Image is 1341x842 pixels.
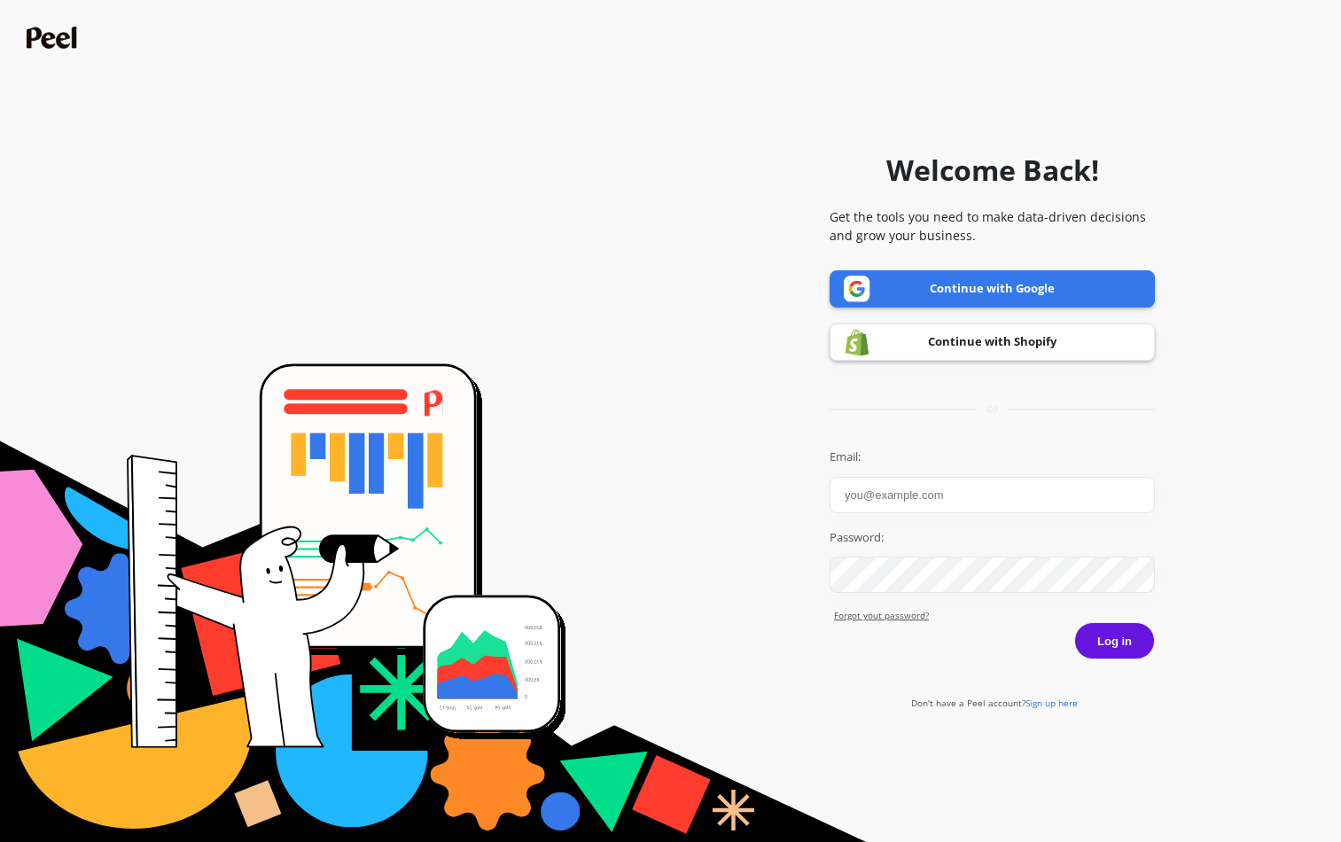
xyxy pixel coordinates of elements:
label: Email: [830,448,1155,466]
h1: Welcome Back! [886,149,1099,191]
img: Google logo [844,276,870,302]
input: you@example.com [830,477,1155,513]
label: Password: [830,529,1155,547]
p: Get the tools you need to make data-driven decisions and grow your business. [830,207,1155,245]
img: Shopify logo [844,329,870,356]
div: or [830,402,1155,416]
a: Don't have a Peel account?Sign up here [911,697,1078,709]
a: Forgot yout password? [834,609,1155,622]
a: Continue with Shopify [830,324,1155,361]
a: Continue with Google [830,270,1155,308]
span: Sign up here [1025,697,1078,709]
button: Log in [1074,622,1155,659]
img: Peel [27,27,82,49]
